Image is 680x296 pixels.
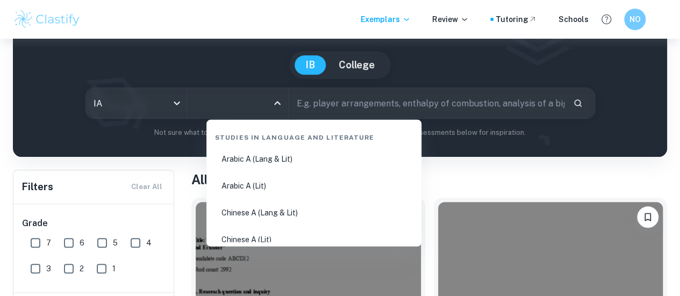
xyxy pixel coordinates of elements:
span: 6 [80,237,84,249]
a: Tutoring [496,13,537,25]
div: Studies in Language and Literature [211,124,417,147]
div: IA [86,88,187,118]
p: Not sure what to search for? You can always look through our example Internal Assessments below f... [22,127,658,138]
span: 5 [113,237,118,249]
li: Chinese A (Lang & Lit) [211,200,417,225]
button: Help and Feedback [597,10,615,28]
li: Arabic A (Lang & Lit) [211,147,417,171]
h6: Filters [22,179,53,194]
button: Close [270,96,285,111]
a: Schools [559,13,589,25]
input: E.g. player arrangements, enthalpy of combustion, analysis of a big city... [289,88,564,118]
span: 3 [46,263,51,275]
span: 1 [112,263,116,275]
h6: NO [629,13,641,25]
h1: All IA Examples [191,170,667,189]
button: Bookmark [637,206,658,228]
img: Clastify logo [13,9,81,30]
li: Arabic A (Lit) [211,174,417,198]
p: Exemplars [361,13,411,25]
button: Search [569,94,587,112]
p: Review [432,13,469,25]
button: NO [624,9,646,30]
h6: Grade [22,217,166,230]
span: 2 [80,263,84,275]
button: IB [295,55,326,75]
button: College [328,55,385,75]
span: 7 [46,237,51,249]
span: 4 [146,237,152,249]
li: Chinese A (Lit) [211,227,417,252]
